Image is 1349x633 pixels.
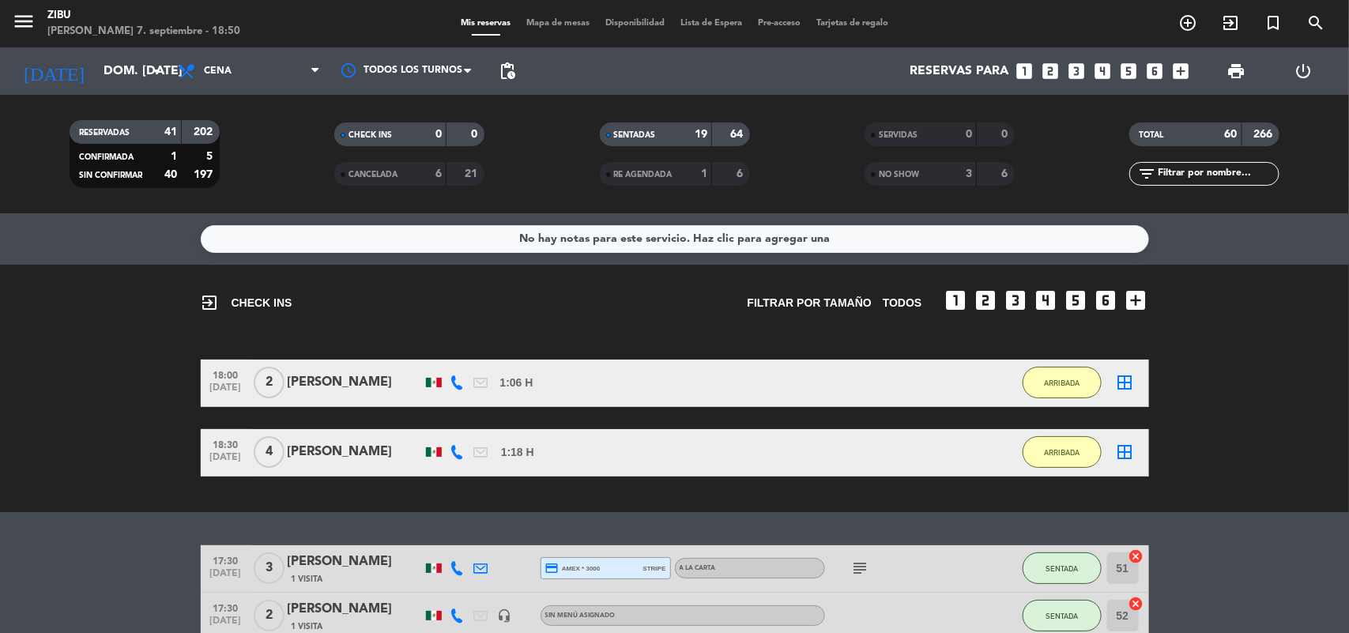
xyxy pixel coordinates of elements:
span: Pre-acceso [750,19,808,28]
i: looks_4 [1093,61,1113,81]
i: looks_5 [1064,288,1089,313]
span: Disponibilidad [597,19,673,28]
span: amex * 3000 [545,561,601,575]
i: looks_two [974,288,999,313]
i: turned_in_not [1264,13,1283,32]
span: ARRIBADA [1044,448,1080,457]
span: RESERVADAS [79,129,130,137]
strong: 6 [737,168,746,179]
i: cancel [1129,596,1144,612]
i: subject [851,559,870,578]
i: looks_6 [1145,61,1166,81]
div: [PERSON_NAME] 7. septiembre - 18:50 [47,24,240,40]
span: CANCELADA [349,171,398,179]
div: [PERSON_NAME] [288,442,422,462]
i: [DATE] [12,54,96,89]
strong: 6 [435,168,442,179]
span: CONFIRMADA [79,153,134,161]
div: No hay notas para este servicio. Haz clic para agregar una [519,230,830,248]
strong: 3 [966,168,972,179]
span: NO SHOW [879,171,919,179]
span: WALK IN [1209,9,1252,36]
span: Tarjetas de regalo [808,19,896,28]
i: looks_3 [1004,288,1029,313]
span: Mapa de mesas [518,19,597,28]
strong: 1 [171,151,177,162]
button: SENTADA [1023,600,1102,631]
span: A LA CARTA [680,565,716,571]
span: Mis reservas [453,19,518,28]
span: RE AGENDADA [614,171,673,179]
i: add_box [1171,61,1192,81]
i: looks_5 [1119,61,1140,81]
strong: 6 [1001,168,1011,179]
span: Cena [204,66,232,77]
i: power_settings_new [1294,62,1313,81]
i: exit_to_app [201,293,220,312]
i: looks_6 [1094,288,1119,313]
div: LOG OUT [1270,47,1337,95]
strong: 0 [966,129,972,140]
span: TODOS [883,294,922,312]
i: search [1306,13,1325,32]
span: 4 [254,436,284,468]
i: credit_card [545,561,560,575]
button: menu [12,9,36,39]
span: [DATE] [206,568,246,586]
span: [DATE] [206,452,246,470]
button: ARRIBADA [1023,436,1102,468]
span: 18:30 [206,435,246,453]
strong: 64 [730,129,746,140]
i: border_all [1116,373,1135,392]
span: 1 Visita [292,573,323,586]
i: add_box [1124,288,1149,313]
span: BUSCAR [1294,9,1337,36]
span: 1 Visita [292,620,323,633]
i: cancel [1129,548,1144,564]
input: Filtrar por nombre... [1156,165,1279,183]
span: CHECK INS [201,293,292,312]
span: TOTAL [1139,131,1163,139]
strong: 19 [695,129,707,140]
span: SIN CONFIRMAR [79,171,142,179]
i: border_all [1116,443,1135,462]
strong: 0 [435,129,442,140]
div: [PERSON_NAME] [288,599,422,620]
strong: 60 [1225,129,1238,140]
strong: 5 [206,151,216,162]
span: Filtrar por tamaño [748,294,872,312]
span: print [1227,62,1245,81]
span: SERVIDAS [879,131,918,139]
span: SENTADAS [614,131,656,139]
strong: 40 [164,169,177,180]
span: 2 [254,367,284,398]
strong: 202 [194,126,216,138]
span: pending_actions [498,62,517,81]
i: filter_list [1137,164,1156,183]
span: ARRIBADA [1044,379,1080,387]
span: 1:18 H [501,443,534,462]
span: 3 [254,552,284,584]
strong: 266 [1254,129,1276,140]
i: looks_4 [1034,288,1059,313]
span: SENTADA [1046,612,1078,620]
i: exit_to_app [1221,13,1240,32]
i: menu [12,9,36,33]
span: 18:00 [206,365,246,383]
span: [DATE] [206,382,246,401]
span: Sin menú asignado [545,612,616,619]
i: add_circle_outline [1178,13,1197,32]
i: arrow_drop_down [147,62,166,81]
div: Zibu [47,8,240,24]
strong: 0 [472,129,481,140]
strong: 21 [465,168,481,179]
i: looks_two [1041,61,1061,81]
strong: 197 [194,169,216,180]
span: SENTADA [1046,564,1078,573]
strong: 0 [1001,129,1011,140]
button: ARRIBADA [1023,367,1102,398]
span: 2 [254,600,284,631]
i: looks_3 [1067,61,1087,81]
span: Reserva especial [1252,9,1294,36]
i: looks_one [1015,61,1035,81]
